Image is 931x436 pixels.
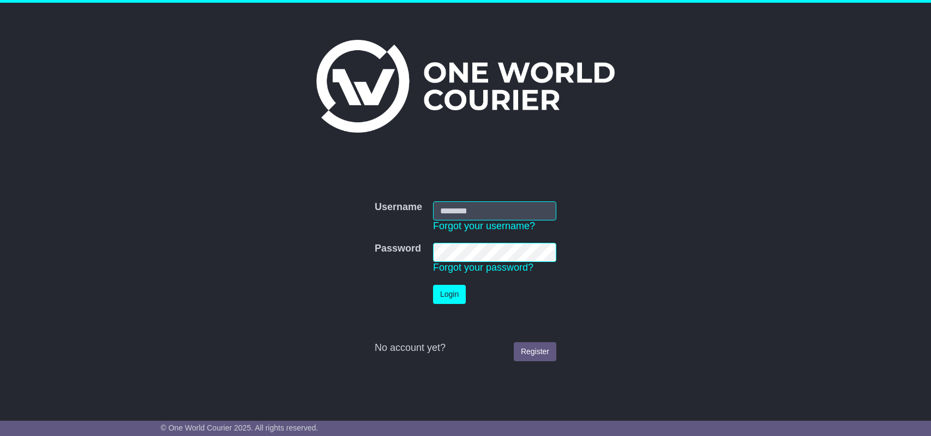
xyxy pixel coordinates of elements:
[375,342,556,354] div: No account yet?
[433,262,533,273] a: Forgot your password?
[161,423,319,432] span: © One World Courier 2025. All rights reserved.
[433,220,535,231] a: Forgot your username?
[433,285,466,304] button: Login
[375,243,421,255] label: Password
[375,201,422,213] label: Username
[316,40,614,133] img: One World
[514,342,556,361] a: Register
